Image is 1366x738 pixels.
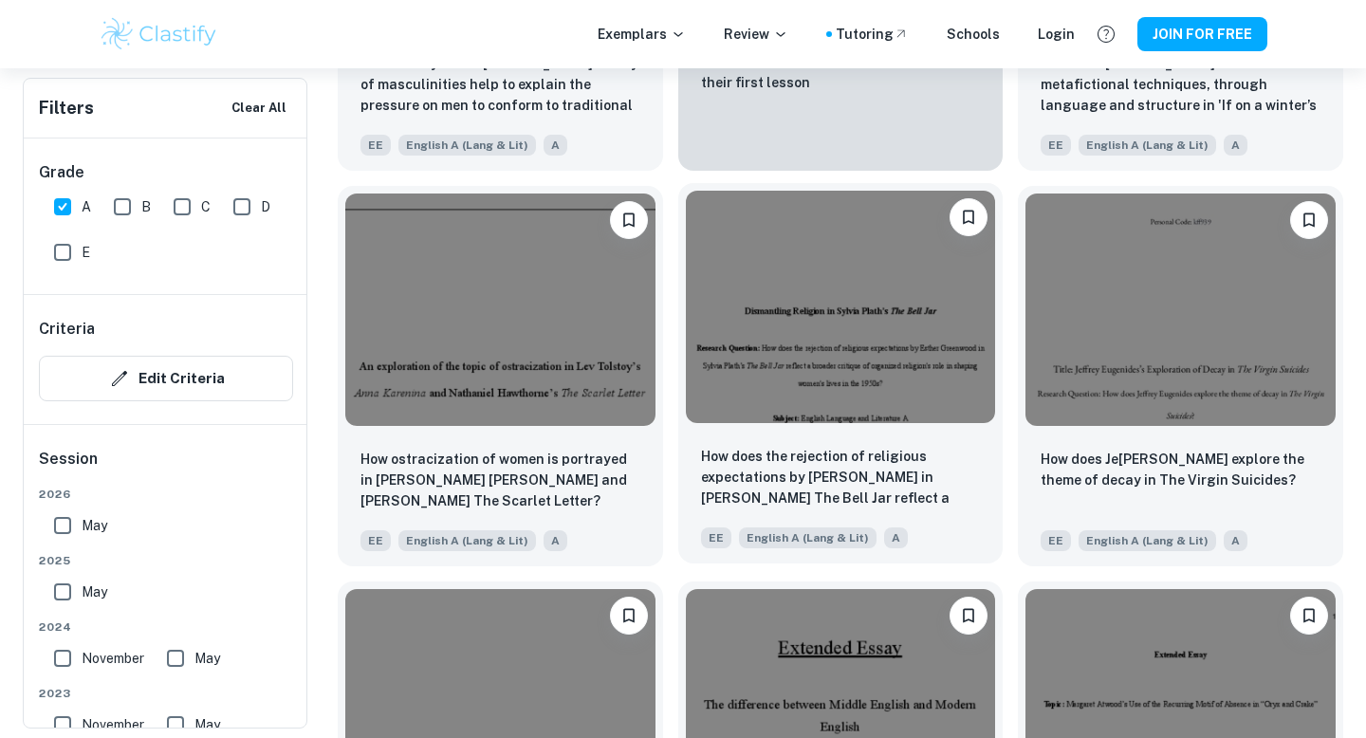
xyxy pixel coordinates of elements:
a: Login [1038,24,1075,45]
h6: Session [39,448,293,486]
span: 2026 [39,486,293,503]
img: Clastify logo [99,15,219,53]
p: Review [724,24,788,45]
button: Please log in to bookmark exemplars [1290,201,1328,239]
h6: Filters [39,95,94,121]
span: English A (Lang & Lit) [398,530,536,551]
p: In what ways does R.W. Connell’s theory of masculinities help to explain the pressure on men to c... [360,53,640,118]
a: Tutoring [836,24,909,45]
span: 2024 [39,618,293,636]
p: How does Italo Calvino's use of metafictional techniques, through language and structure in 'If o... [1041,53,1320,118]
a: Please log in to bookmark exemplarsHow does Je ffrey Eugenides explore the theme of decay in The ... [1018,186,1343,566]
button: Please log in to bookmark exemplars [610,201,648,239]
a: Please log in to bookmark exemplarsHow ostracization of women is portrayed in Lev Tolstoy's Anna ... [338,186,663,566]
button: JOIN FOR FREE [1137,17,1267,51]
span: A [544,530,567,551]
p: How ostracization of women is portrayed in Lev Tolstoy's Anna Karenina and Nathaniel Hawthorne's ... [360,449,640,511]
span: EE [1041,135,1071,156]
span: English A (Lang & Lit) [739,527,877,548]
span: C [201,196,211,217]
span: EE [360,530,391,551]
button: Please log in to bookmark exemplars [950,198,988,236]
span: May [82,515,107,536]
: How does Je ffrey Eugenides explore the theme of decay in The Virgin Suicides? [1041,449,1320,490]
span: May [194,648,220,669]
span: E [82,242,90,263]
span: English A (Lang & Lit) [1079,530,1216,551]
p: Exemplars [598,24,686,45]
a: Please log in to bookmark exemplarsHow does the rejection of religious expectations by Esther Gre... [678,186,1004,566]
button: Help and Feedback [1090,18,1122,50]
span: A [884,527,908,548]
h6: Criteria [39,318,95,341]
button: Edit Criteria [39,356,293,401]
span: D [261,196,270,217]
span: B [141,196,151,217]
span: English A (Lang & Lit) [1079,135,1216,156]
h6: Grade [39,161,293,184]
span: November [82,714,144,735]
img: English A (Lang & Lit) EE example thumbnail: How does the rejection of religious expe [686,191,996,423]
button: Please log in to bookmark exemplars [950,597,988,635]
span: 2025 [39,552,293,569]
button: Please log in to bookmark exemplars [1290,597,1328,635]
span: EE [1041,530,1071,551]
p: How does the rejection of religious expectations by Esther Greenwood in Sylvia Plath’s The Bell J... [701,446,981,510]
span: EE [701,527,731,548]
span: EE [360,135,391,156]
img: English A (Lang & Lit) EE example thumbnail: How ostracization of women is portrayed [345,194,655,426]
span: May [194,714,220,735]
button: Clear All [227,94,291,122]
span: English A (Lang & Lit) [398,135,536,156]
span: November [82,648,144,669]
span: May [82,581,107,602]
span: A [1224,135,1247,156]
img: English A (Lang & Lit) EE example thumbnail: How does Je ffrey Eugenides explore the [1025,194,1336,426]
span: A [82,196,91,217]
span: 2023 [39,685,293,702]
button: Please log in to bookmark exemplars [610,597,648,635]
span: A [544,135,567,156]
a: Schools [947,24,1000,45]
p: 96% of students feel more confident after their first lesson [701,51,981,93]
span: A [1224,530,1247,551]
